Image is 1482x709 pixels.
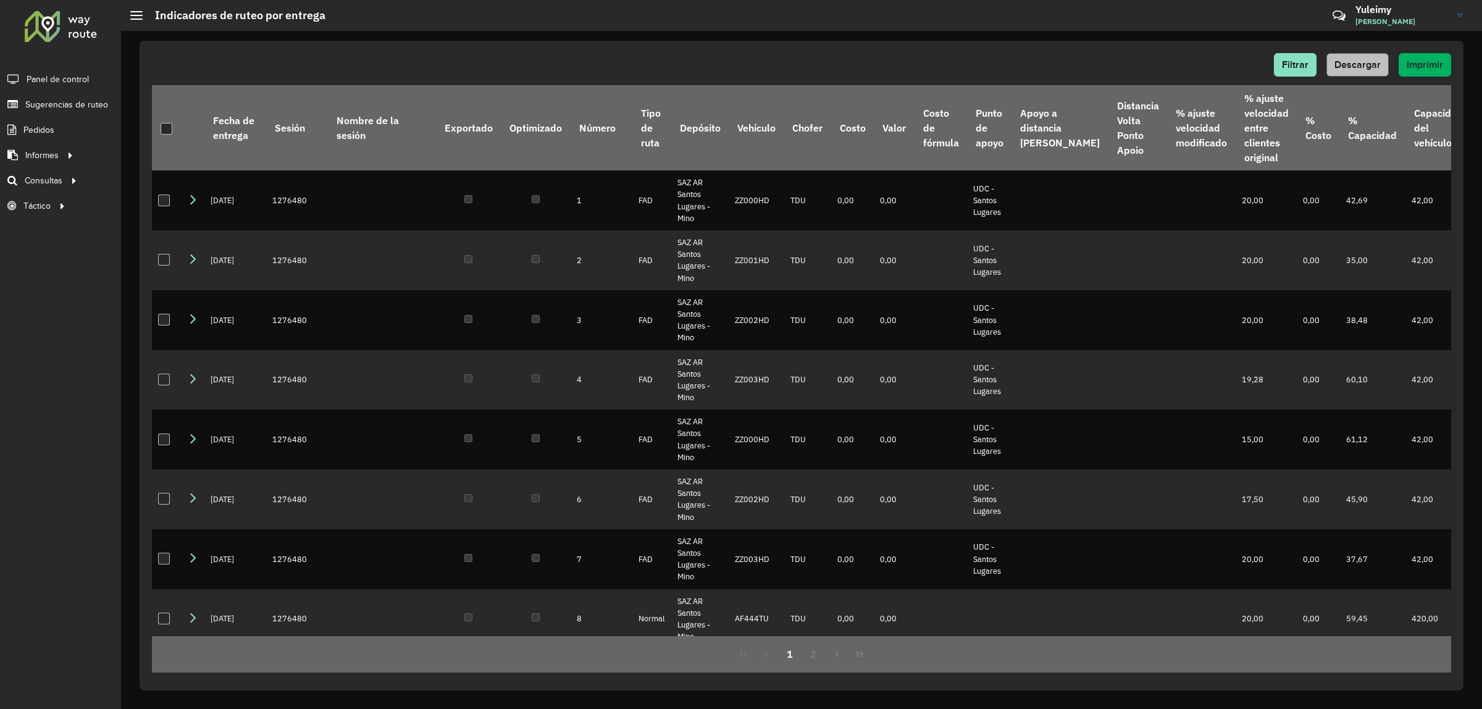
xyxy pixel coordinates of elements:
[1405,409,1471,469] td: 42,00
[1282,59,1308,70] span: Filtrar
[831,290,874,350] td: 0,00
[204,350,266,410] td: [DATE]
[784,589,831,649] td: TDU
[729,469,784,529] td: ZZ002HD
[784,469,831,529] td: TDU
[967,170,1011,230] td: UDC - Santos Lugares
[671,409,729,469] td: SAZ AR Santos Lugares - Mino
[1297,589,1339,649] td: 0,00
[632,85,671,170] th: Tipo de ruta
[831,230,874,290] td: 0,00
[1297,350,1339,410] td: 0,00
[266,170,328,230] td: 1276480
[632,290,671,350] td: FAD
[831,469,874,529] td: 0,00
[204,409,266,469] td: [DATE]
[1340,230,1405,290] td: 35,00
[632,350,671,410] td: FAD
[571,469,632,529] td: 6
[436,85,501,170] th: Exportado
[1405,589,1471,649] td: 420,00
[1297,170,1339,230] td: 0,00
[1326,53,1389,77] button: Descargar
[967,290,1011,350] td: UDC - Santos Lugares
[967,350,1011,410] td: UDC - Santos Lugares
[1167,85,1235,170] th: % ajuste velocidad modificado
[266,350,328,410] td: 1276480
[1236,529,1297,589] td: 20,00
[825,642,848,666] button: Next Page
[1297,230,1339,290] td: 0,00
[671,230,729,290] td: SAZ AR Santos Lugares - Mino
[729,290,784,350] td: ZZ002HD
[1236,469,1297,529] td: 17,50
[671,350,729,410] td: SAZ AR Santos Lugares - Mino
[1236,589,1297,649] td: 20,00
[729,589,784,649] td: AF444TU
[848,642,871,666] button: Last Page
[23,199,51,212] span: Táctico
[729,350,784,410] td: ZZ003HD
[729,529,784,589] td: ZZ003HD
[266,529,328,589] td: 1276480
[1340,170,1405,230] td: 42,69
[1274,53,1317,77] button: Filtrar
[778,642,802,666] button: 1
[729,170,784,230] td: ZZ000HD
[831,589,874,649] td: 0,00
[1297,290,1339,350] td: 0,00
[571,230,632,290] td: 2
[915,85,967,170] th: Costo de fórmula
[1236,85,1297,170] th: % ajuste velocidad entre clientes original
[204,230,266,290] td: [DATE]
[632,409,671,469] td: FAD
[1297,529,1339,589] td: 0,00
[874,290,914,350] td: 0,00
[784,290,831,350] td: TDU
[1340,409,1405,469] td: 61,12
[1405,85,1471,170] th: Capacidad del vehículo
[632,230,671,290] td: FAD
[571,85,632,170] th: Número
[784,409,831,469] td: TDU
[802,642,825,666] button: 2
[328,85,436,170] th: Nombre de la sesión
[729,85,784,170] th: Vehículo
[25,98,108,111] span: Sugerencias de ruteo
[1297,85,1339,170] th: % Costo
[967,529,1011,589] td: UDC - Santos Lugares
[266,85,328,170] th: Sesión
[831,409,874,469] td: 0,00
[1236,409,1297,469] td: 15,00
[671,170,729,230] td: SAZ AR Santos Lugares - Mino
[874,230,914,290] td: 0,00
[784,350,831,410] td: TDU
[1334,59,1381,70] span: Descargar
[671,469,729,529] td: SAZ AR Santos Lugares - Mino
[632,170,671,230] td: FAD
[1012,85,1108,170] th: Apoyo a distancia [PERSON_NAME]
[1399,53,1451,77] button: Imprimir
[571,170,632,230] td: 1
[25,149,59,162] span: Informes
[671,290,729,350] td: SAZ AR Santos Lugares - Mino
[1355,4,1448,15] h3: Yuleimy
[874,350,914,410] td: 0,00
[204,529,266,589] td: [DATE]
[204,85,266,170] th: Fecha de entrega
[266,469,328,529] td: 1276480
[1355,16,1448,27] span: [PERSON_NAME]
[784,170,831,230] td: TDU
[1326,2,1352,29] a: Contacto rápido
[1405,290,1471,350] td: 42,00
[1405,469,1471,529] td: 42,00
[784,529,831,589] td: TDU
[1340,290,1405,350] td: 38,48
[831,529,874,589] td: 0,00
[831,350,874,410] td: 0,00
[266,409,328,469] td: 1276480
[1407,59,1443,70] span: Imprimir
[1340,469,1405,529] td: 45,90
[874,170,914,230] td: 0,00
[571,290,632,350] td: 3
